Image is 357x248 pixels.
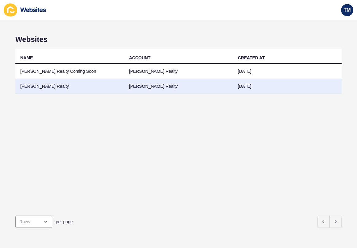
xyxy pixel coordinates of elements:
div: CREATED AT [238,55,265,61]
td: [PERSON_NAME] Realty Coming Soon [15,64,124,79]
span: per page [56,219,73,225]
td: [DATE] [233,79,342,94]
div: ACCOUNT [129,55,151,61]
div: open menu [15,216,52,228]
h1: Websites [15,35,342,44]
td: [DATE] [233,64,342,79]
td: [PERSON_NAME] Realty [124,64,233,79]
td: [PERSON_NAME] Realty [15,79,124,94]
td: [PERSON_NAME] Realty [124,79,233,94]
span: TM [344,7,351,13]
div: NAME [20,55,33,61]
